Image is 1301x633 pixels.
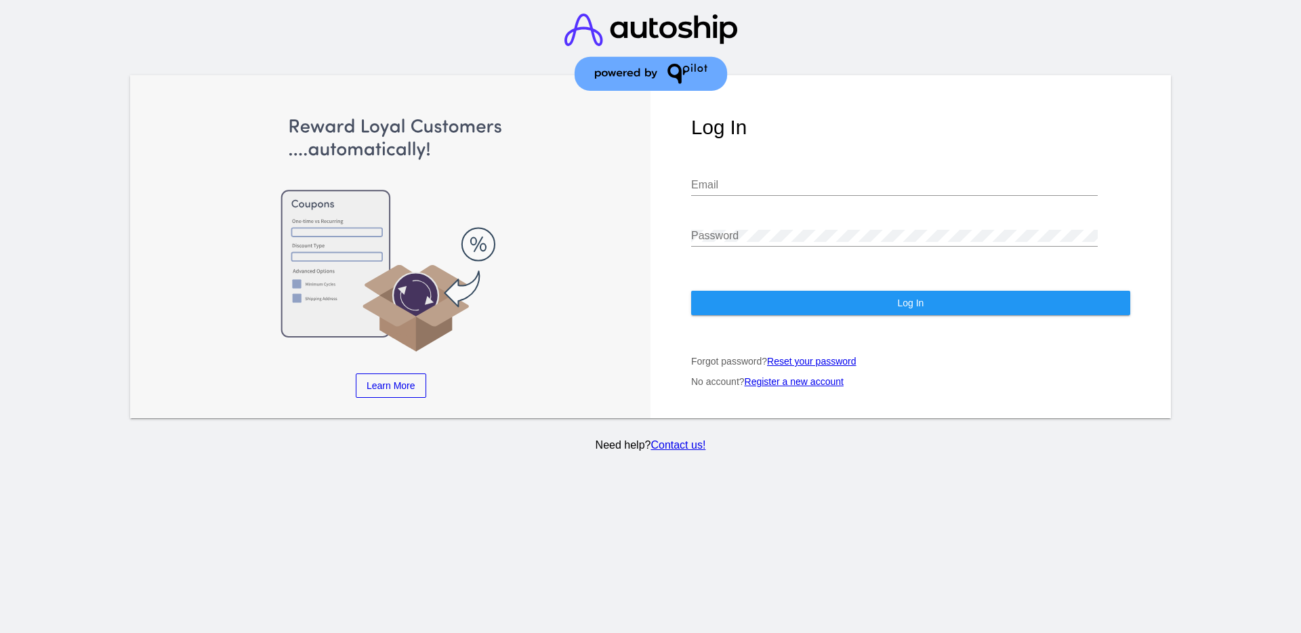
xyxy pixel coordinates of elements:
[650,439,705,451] a: Contact us!
[367,380,415,391] span: Learn More
[691,376,1130,387] p: No account?
[897,298,924,308] span: Log In
[691,179,1098,191] input: Email
[356,373,426,398] a: Learn More
[691,291,1130,315] button: Log In
[745,376,844,387] a: Register a new account
[691,116,1130,139] h1: Log In
[171,116,611,353] img: Apply Coupons Automatically to Scheduled Orders with QPilot
[691,356,1130,367] p: Forgot password?
[767,356,856,367] a: Reset your password
[128,439,1174,451] p: Need help?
